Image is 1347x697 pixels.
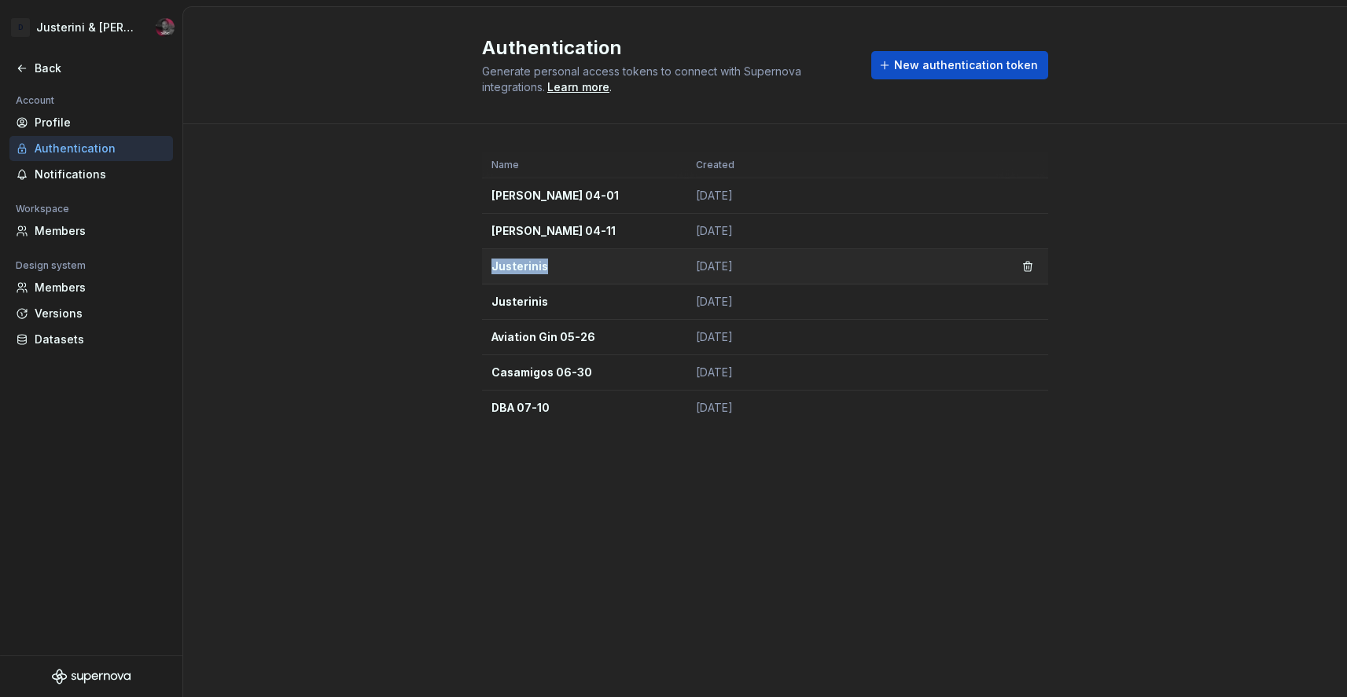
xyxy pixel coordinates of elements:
div: Notifications [35,167,167,182]
a: Learn more [547,79,609,95]
div: Members [35,280,167,295]
span: . [545,82,612,94]
td: [DATE] [686,320,1007,355]
img: Bence Daroczi EPAM [156,18,175,37]
a: Authentication [9,136,173,161]
div: Justerini & [PERSON_NAME] [36,20,137,35]
div: Account [9,91,61,110]
td: DBA 07-10 [482,391,686,426]
div: Versions [35,306,167,321]
th: Name [482,152,686,178]
td: [DATE] [686,391,1007,426]
td: [DATE] [686,355,1007,391]
div: D [11,18,30,37]
div: Authentication [35,141,167,156]
h2: Authentication [482,35,852,61]
button: DJusterini & [PERSON_NAME]Bence Daroczi EPAM [3,10,179,45]
td: [DATE] [686,249,1007,284]
td: Justerinis [482,249,686,284]
a: Versions [9,301,173,326]
td: Justerinis [482,284,686,320]
a: Members [9,218,173,244]
td: [DATE] [686,284,1007,320]
td: [PERSON_NAME] 04-01 [482,178,686,214]
div: Members [35,223,167,239]
a: Datasets [9,327,173,352]
div: Datasets [35,332,167,347]
span: New authentication token [894,57,1038,73]
td: [PERSON_NAME] 04-11 [482,214,686,249]
a: Back [9,56,173,81]
div: Profile [35,115,167,130]
div: Back [35,61,167,76]
a: Profile [9,110,173,135]
td: Casamigos 06-30 [482,355,686,391]
div: Workspace [9,200,75,218]
td: Aviation Gin 05-26 [482,320,686,355]
div: Design system [9,256,92,275]
td: [DATE] [686,178,1007,214]
span: Generate personal access tokens to connect with Supernova integrations. [482,64,804,94]
svg: Supernova Logo [52,669,131,684]
td: [DATE] [686,214,1007,249]
th: Created [686,152,1007,178]
a: Members [9,275,173,300]
a: Notifications [9,162,173,187]
button: New authentication token [871,51,1048,79]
